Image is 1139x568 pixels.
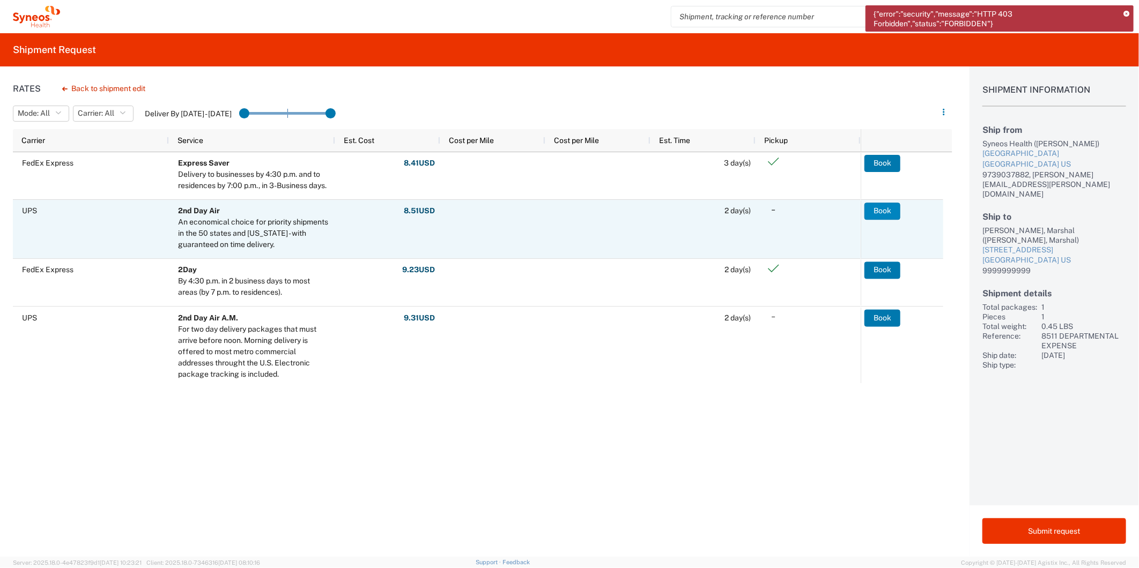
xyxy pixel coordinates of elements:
[22,159,73,167] span: FedEx Express
[218,559,260,566] span: [DATE] 08:10:16
[404,313,435,323] strong: 9.31 USD
[1041,312,1126,322] div: 1
[502,559,530,565] a: Feedback
[403,309,435,326] button: 9.31USD
[864,203,900,220] button: Book
[1041,331,1126,350] div: 8511 DEPARTMENTAL EXPENSE
[449,136,494,145] span: Cost per Mile
[864,309,900,326] button: Book
[177,136,203,145] span: Service
[178,324,330,380] div: For two day delivery packages that must arrive before noon. Morning delivery is offered to most m...
[404,158,435,168] strong: 8.41 USD
[178,159,230,167] b: Express Saver
[982,226,1126,245] div: [PERSON_NAME], Marshal ([PERSON_NAME], Marshal)
[982,212,1126,222] h2: Ship to
[982,518,1126,544] button: Submit request
[982,85,1126,107] h1: Shipment Information
[403,203,435,220] button: 8.51USD
[724,313,751,322] span: 2 day(s)
[403,155,435,172] button: 8.41USD
[982,360,1037,370] div: Ship type:
[1041,350,1126,360] div: [DATE]
[1041,302,1126,312] div: 1
[178,265,197,274] b: 2Day
[724,206,751,215] span: 2 day(s)
[982,302,1037,312] div: Total packages:
[18,108,50,118] span: Mode: All
[982,322,1037,331] div: Total weight:
[13,559,142,566] span: Server: 2025.18.0-4e47823f9d1
[13,84,41,94] h1: Rates
[982,245,1126,256] div: [STREET_ADDRESS]
[1041,322,1126,331] div: 0.45 LBS
[724,265,751,274] span: 2 day(s)
[982,125,1126,135] h2: Ship from
[404,206,435,216] strong: 8.51 USD
[13,43,96,56] h2: Shipment Request
[864,261,900,279] button: Book
[13,106,69,122] button: Mode: All
[982,331,1037,350] div: Reference:
[982,148,1126,169] a: [GEOGRAPHIC_DATA][GEOGRAPHIC_DATA] US
[982,255,1126,266] div: [GEOGRAPHIC_DATA] US
[21,136,45,145] span: Carrier
[982,148,1126,159] div: [GEOGRAPHIC_DATA]
[402,261,435,279] button: 9.23USD
[78,108,114,118] span: Carrier: All
[982,159,1126,170] div: [GEOGRAPHIC_DATA] US
[22,265,73,274] span: FedEx Express
[982,288,1126,298] h2: Shipment details
[724,159,751,167] span: 3 day(s)
[146,559,260,566] span: Client: 2025.18.0-7346316
[671,6,949,27] input: Shipment, tracking or reference number
[22,206,37,215] span: UPS
[982,350,1037,360] div: Ship date:
[982,312,1037,322] div: Pieces
[344,136,374,145] span: Est. Cost
[178,206,220,215] b: 2nd Day Air
[54,79,154,98] button: Back to shipment edit
[178,216,330,250] div: An economical choice for priority shipments in the 50 states and Puerto Rico - with guaranteed on...
[982,245,1126,266] a: [STREET_ADDRESS][GEOGRAPHIC_DATA] US
[982,266,1126,275] div: 9999999999
[476,559,502,565] a: Support
[982,139,1126,148] div: Syneos Health ([PERSON_NAME])
[178,169,330,191] div: Delivery to businesses by 4:30 p.m. and to residences by 7:00 p.m., in 3-Business days.
[874,9,1116,28] span: {"error":"security","message":"HTTP 403 Forbidden","status":"FORBIDDEN"}
[961,558,1126,567] span: Copyright © [DATE]-[DATE] Agistix Inc., All Rights Reserved
[864,155,900,172] button: Book
[764,136,788,145] span: Pickup
[178,313,238,322] b: 2nd Day Air A.M.
[659,136,690,145] span: Est. Time
[178,275,330,298] div: By 4:30 p.m. in 2 business days to most areas (by 7 p.m. to residences).
[145,109,232,118] label: Deliver By [DATE] - [DATE]
[100,559,142,566] span: [DATE] 10:23:21
[22,313,37,322] span: UPS
[982,170,1126,199] div: 9739037882, [PERSON_NAME][EMAIL_ADDRESS][PERSON_NAME][DOMAIN_NAME]
[554,136,599,145] span: Cost per Mile
[73,106,134,122] button: Carrier: All
[402,265,435,275] strong: 9.23 USD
